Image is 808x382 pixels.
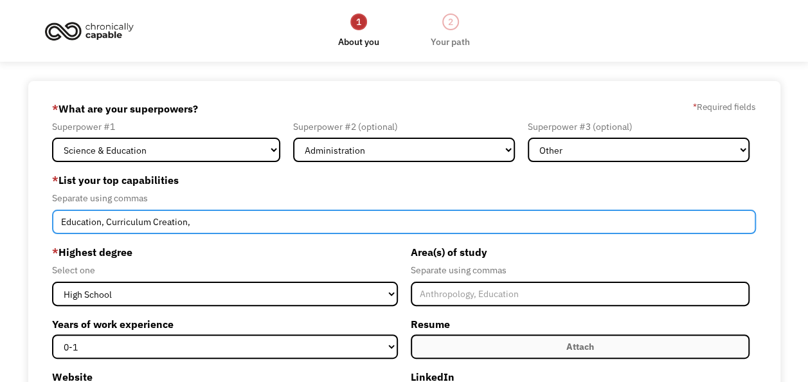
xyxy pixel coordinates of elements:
[411,334,750,359] label: Attach
[528,119,750,134] div: Superpower #3 (optional)
[52,210,756,234] input: Videography, photography, accounting
[350,14,367,30] div: 1
[411,242,750,262] label: Area(s) of study
[52,190,756,206] div: Separate using commas
[411,314,750,334] label: Resume
[52,119,280,134] div: Superpower #1
[411,282,750,306] input: Anthropology, Education
[41,17,138,45] img: Chronically Capable logo
[693,99,756,114] label: Required fields
[52,314,397,334] label: Years of work experience
[52,242,397,262] label: Highest degree
[431,12,470,50] a: 2Your path
[338,12,379,50] a: 1About you
[52,98,198,119] label: What are your superpowers?
[52,170,756,190] label: List your top capabilities
[293,119,515,134] div: Superpower #2 (optional)
[431,34,470,50] div: Your path
[566,339,594,354] div: Attach
[442,14,459,30] div: 2
[338,34,379,50] div: About you
[411,262,750,278] div: Separate using commas
[52,262,397,278] div: Select one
